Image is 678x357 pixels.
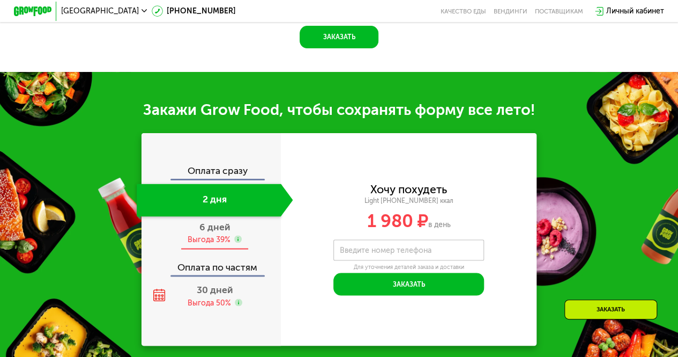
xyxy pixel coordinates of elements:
div: Light [PHONE_NUMBER] ккал [281,196,537,205]
div: Хочу похудеть [370,184,447,194]
div: Оплата сразу [142,166,280,179]
a: Качество еды [441,8,486,15]
div: Заказать [564,300,657,319]
a: Вендинги [494,8,527,15]
div: поставщикам [535,8,583,15]
span: 6 дней [199,221,230,232]
div: Выгода 50% [188,297,231,308]
label: Введите номер телефона [339,247,431,253]
span: 30 дней [197,283,233,295]
div: Оплата по частям [142,253,280,275]
span: 1 980 ₽ [367,210,428,231]
div: Для уточнения деталей заказа и доставки [333,263,484,271]
div: Личный кабинет [606,5,664,17]
span: [GEOGRAPHIC_DATA] [61,8,139,15]
button: Заказать [300,26,378,48]
div: Выгода 39% [188,234,230,244]
button: Заказать [333,273,484,295]
a: [PHONE_NUMBER] [152,5,236,17]
span: в день [428,220,451,229]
